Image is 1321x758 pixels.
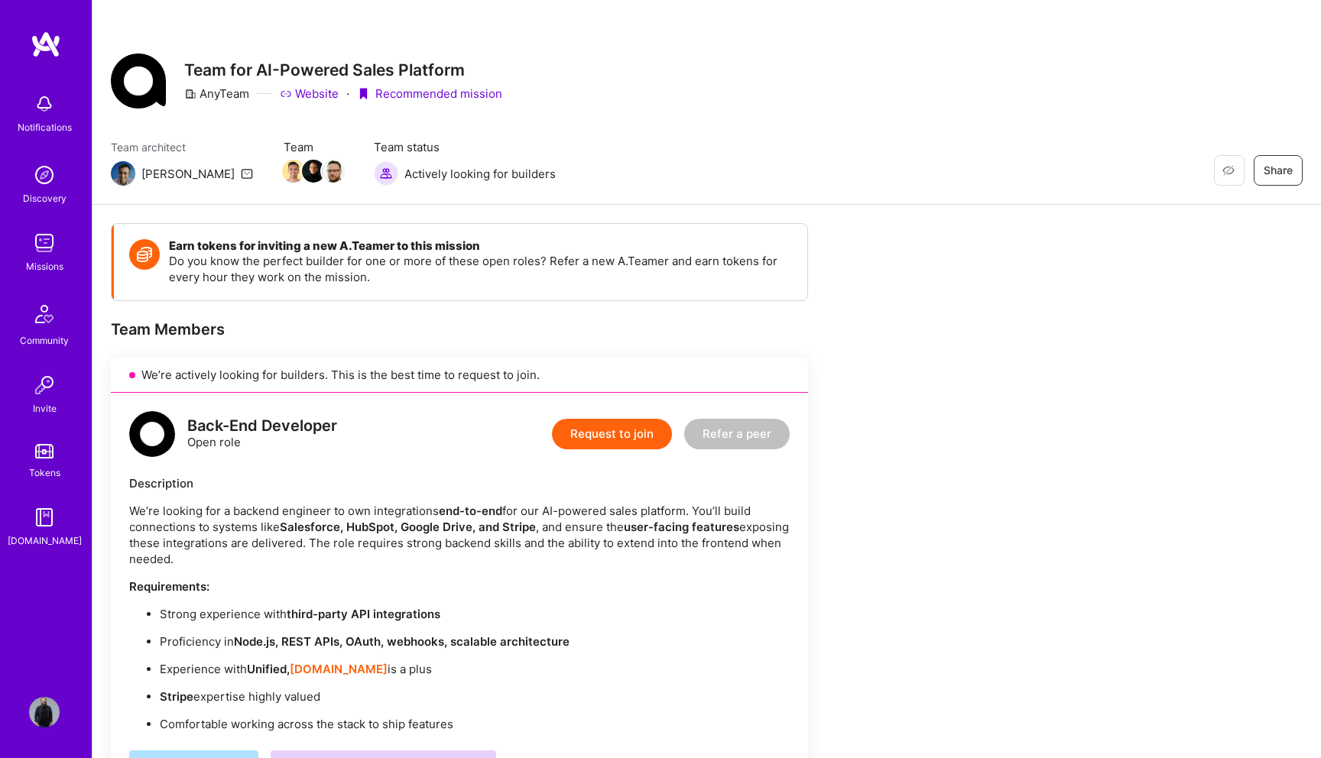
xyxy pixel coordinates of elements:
[29,697,60,727] img: User Avatar
[1254,155,1303,186] button: Share
[357,88,369,100] i: icon PurpleRibbon
[29,370,60,400] img: Invite
[160,606,790,622] p: Strong experience with
[404,166,556,182] span: Actively looking for builders
[234,634,570,649] strong: Node.js, REST APIs, OAuth, webhooks, scalable architecture
[129,239,160,270] img: Token icon
[141,166,235,182] div: [PERSON_NAME]
[18,119,72,135] div: Notifications
[280,520,536,534] strong: Salesforce, HubSpot, Google Drive, and Stripe
[241,167,253,180] i: icon Mail
[287,607,440,621] strong: third-party API integrations
[374,139,556,155] span: Team status
[290,662,388,676] a: [DOMAIN_NAME]
[29,228,60,258] img: teamwork
[29,465,60,481] div: Tokens
[160,689,193,704] strong: Stripe
[357,86,502,102] div: Recommended mission
[31,31,61,58] img: logo
[111,358,808,393] div: We’re actively looking for builders. This is the best time to request to join.
[160,661,790,677] p: Experience with is a plus
[129,475,790,491] div: Description
[29,89,60,119] img: bell
[26,258,63,274] div: Missions
[29,160,60,190] img: discovery
[111,319,808,339] div: Team Members
[346,86,349,102] div: ·
[160,688,790,705] p: expertise highly valued
[129,579,209,594] strong: Requirements:
[552,419,672,449] button: Request to join
[184,86,249,102] div: AnyTeam
[187,418,337,434] div: Back-End Developer
[8,533,82,549] div: [DOMAIN_NAME]
[282,160,305,183] img: Team Member Avatar
[184,88,196,100] i: icon CompanyGray
[184,60,502,79] h3: Team for AI-Powered Sales Platform
[247,662,290,676] strong: Unified,
[35,444,54,458] img: tokens
[302,160,325,183] img: Team Member Avatar
[439,504,502,518] strong: end-to-end
[624,520,739,534] strong: user-facing features
[169,253,792,285] p: Do you know the perfect builder for one or more of these open roles? Refer a new A.Teamer and ear...
[374,161,398,186] img: Actively looking for builders
[160,716,790,732] p: Comfortable working across the stack to ship features
[284,158,303,184] a: Team Member Avatar
[20,332,69,348] div: Community
[33,400,57,416] div: Invite
[129,411,175,457] img: logo
[25,697,63,727] a: User Avatar
[26,296,63,332] img: Community
[129,503,790,567] p: We’re looking for a backend engineer to own integrations for our AI-powered sales platform. You’l...
[169,239,792,253] h4: Earn tokens for inviting a new A.Teamer to this mission
[322,160,345,183] img: Team Member Avatar
[303,158,323,184] a: Team Member Avatar
[111,53,166,109] img: Company Logo
[111,139,253,155] span: Team architect
[323,158,343,184] a: Team Member Avatar
[187,418,337,450] div: Open role
[284,139,343,155] span: Team
[160,633,790,649] p: Proficiency in
[23,190,67,206] div: Discovery
[280,86,339,102] a: Website
[1264,163,1293,178] span: Share
[29,502,60,533] img: guide book
[111,161,135,186] img: Team Architect
[684,419,790,449] button: Refer a peer
[1222,164,1235,177] i: icon EyeClosed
